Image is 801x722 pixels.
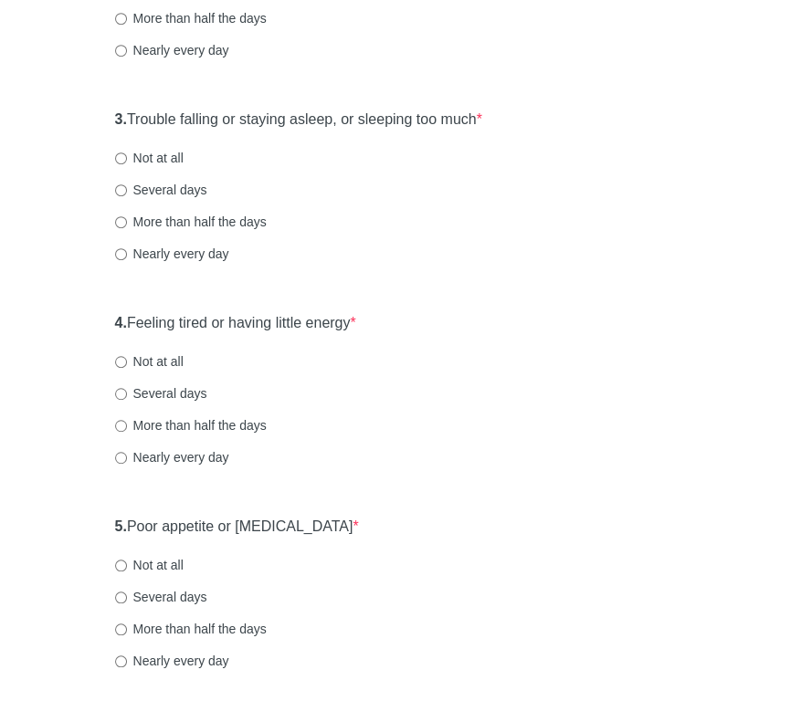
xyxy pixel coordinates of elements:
label: Nearly every day [115,448,229,466]
input: More than half the days [115,13,127,25]
label: Nearly every day [115,245,229,263]
input: Nearly every day [115,45,127,57]
input: Nearly every day [115,452,127,464]
label: More than half the days [115,213,267,231]
strong: 4. [115,315,127,330]
input: More than half the days [115,216,127,228]
label: Not at all [115,149,184,167]
label: Not at all [115,556,184,574]
input: More than half the days [115,623,127,635]
label: Several days [115,588,207,606]
label: Nearly every day [115,652,229,670]
label: Several days [115,384,207,403]
input: Not at all [115,356,127,368]
strong: 5. [115,518,127,534]
label: Nearly every day [115,41,229,59]
label: Feeling tired or having little energy [115,313,356,334]
input: Not at all [115,560,127,571]
label: More than half the days [115,620,267,638]
strong: 3. [115,111,127,127]
input: Several days [115,591,127,603]
label: Not at all [115,352,184,371]
input: More than half the days [115,420,127,432]
input: Several days [115,388,127,400]
label: Trouble falling or staying asleep, or sleeping too much [115,110,482,131]
label: Poor appetite or [MEDICAL_DATA] [115,517,359,538]
input: Not at all [115,152,127,164]
label: Several days [115,181,207,199]
input: Several days [115,184,127,196]
label: More than half the days [115,9,267,27]
input: Nearly every day [115,655,127,667]
input: Nearly every day [115,248,127,260]
label: More than half the days [115,416,267,434]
